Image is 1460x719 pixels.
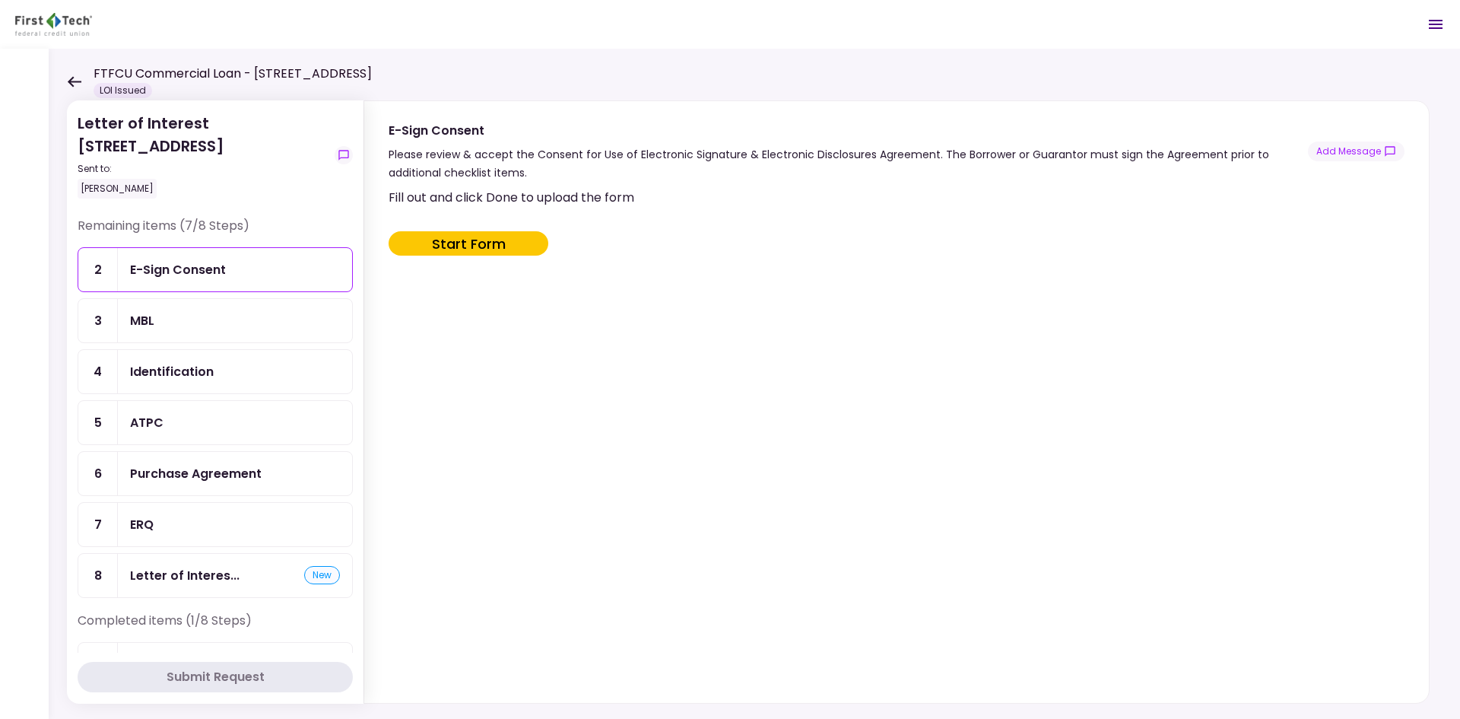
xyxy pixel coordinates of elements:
[78,112,328,199] div: Letter of Interest [STREET_ADDRESS]
[78,662,353,692] button: Submit Request
[130,362,214,381] div: Identification
[94,65,372,83] h1: FTFCU Commercial Loan - [STREET_ADDRESS]
[1417,6,1454,43] button: Open menu
[94,83,152,98] div: LOI Issued
[78,162,328,176] div: Sent to:
[304,566,340,584] div: new
[78,299,118,342] div: 3
[389,188,1401,207] div: Fill out and click Done to upload the form
[78,451,353,496] a: 6Purchase Agreement
[78,248,118,291] div: 2
[78,643,118,686] div: 1
[78,350,118,393] div: 4
[167,668,265,686] div: Submit Request
[78,452,118,495] div: 6
[130,311,154,330] div: MBL
[130,464,262,483] div: Purchase Agreement
[78,502,353,547] a: 7ERQ
[78,554,118,597] div: 8
[130,566,240,585] div: Letter of Interest
[130,515,154,534] div: ERQ
[78,298,353,343] a: 3MBL
[1308,142,1404,161] button: show-messages
[15,13,92,36] img: Partner icon
[335,146,353,164] button: show-messages
[78,503,118,546] div: 7
[78,553,353,598] a: 8Letter of Interestnew
[78,247,353,292] a: 2E-Sign Consent
[389,145,1308,182] div: Please review & accept the Consent for Use of Electronic Signature & Electronic Disclosures Agree...
[78,217,353,247] div: Remaining items (7/8 Steps)
[130,260,226,279] div: E-Sign Consent
[363,100,1430,704] div: E-Sign ConsentPlease review & accept the Consent for Use of Electronic Signature & Electronic Dis...
[78,400,353,445] a: 5ATPC
[78,612,353,642] div: Completed items (1/8 Steps)
[78,349,353,394] a: 4Identification
[78,401,118,444] div: 5
[130,413,163,432] div: ATPC
[389,121,1308,140] div: E-Sign Consent
[389,231,548,256] button: Start Form
[78,179,157,199] div: [PERSON_NAME]
[78,642,353,687] a: 1Letter of Interestwaived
